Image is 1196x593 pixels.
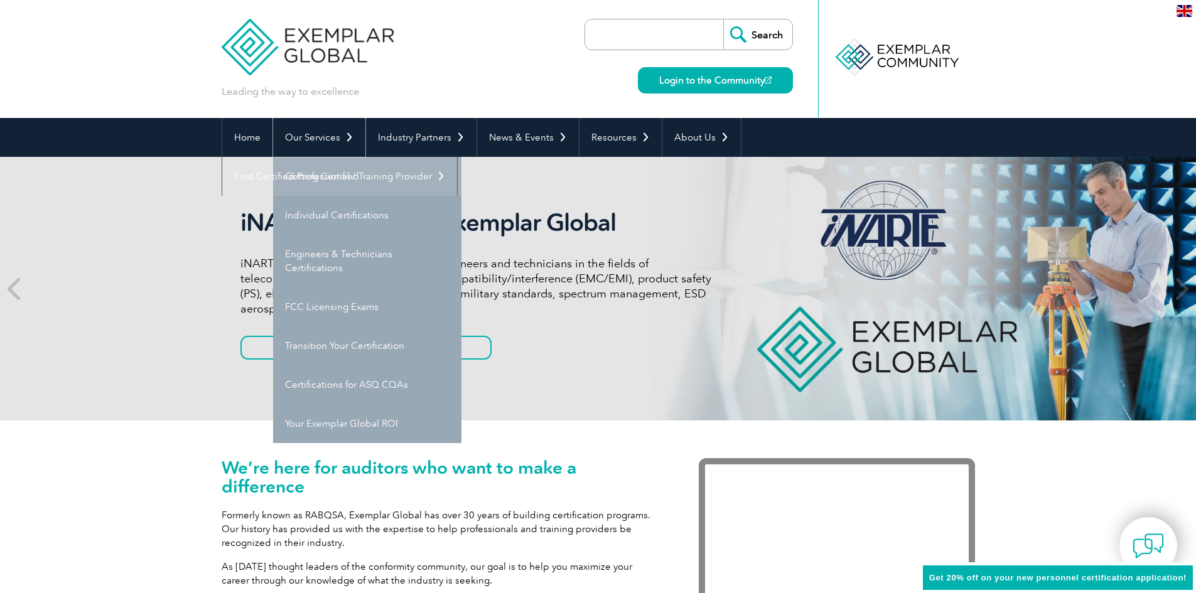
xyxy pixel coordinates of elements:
[765,77,772,83] img: open_square.png
[579,118,662,157] a: Resources
[222,560,661,587] p: As [DATE] thought leaders of the conformity community, our goal is to help you maximize your care...
[273,326,461,365] a: Transition Your Certification
[273,404,461,443] a: Your Exemplar Global ROI
[273,118,365,157] a: Our Services
[662,118,741,157] a: About Us
[222,458,661,496] h1: We’re here for auditors who want to make a difference
[273,196,461,235] a: Individual Certifications
[240,336,492,360] a: Get to know more about iNARTE
[273,365,461,404] a: Certifications for ASQ CQAs
[222,508,661,550] p: Formerly known as RABQSA, Exemplar Global has over 30 years of building certification programs. O...
[723,19,792,50] input: Search
[366,118,477,157] a: Industry Partners
[273,287,461,326] a: FCC Licensing Exams
[477,118,579,157] a: News & Events
[1133,530,1164,562] img: contact-chat.png
[1177,5,1192,17] img: en
[240,208,711,237] h2: iNARTE is a Part of Exemplar Global
[222,157,457,196] a: Find Certified Professional / Training Provider
[273,235,461,287] a: Engineers & Technicians Certifications
[240,256,711,316] p: iNARTE certifications are for qualified engineers and technicians in the fields of telecommunicat...
[222,118,272,157] a: Home
[638,67,793,93] a: Login to the Community
[222,85,359,99] p: Leading the way to excellence
[929,573,1187,582] span: Get 20% off on your new personnel certification application!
